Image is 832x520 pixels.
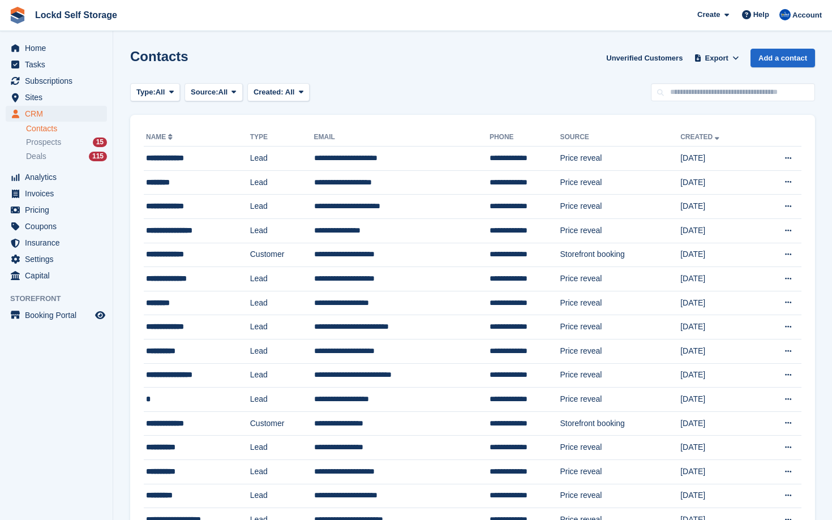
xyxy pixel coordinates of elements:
td: Price reveal [560,267,680,291]
span: Home [25,40,93,56]
td: [DATE] [680,436,757,460]
td: Lead [250,459,314,484]
td: Lead [250,388,314,412]
td: Lead [250,339,314,363]
span: Type: [136,87,156,98]
td: [DATE] [680,291,757,315]
td: Price reveal [560,436,680,460]
td: [DATE] [680,363,757,388]
span: All [156,87,165,98]
span: Analytics [25,169,93,185]
span: Created: [254,88,284,96]
a: menu [6,57,107,72]
td: Lead [250,218,314,243]
td: [DATE] [680,170,757,195]
span: Sites [25,89,93,105]
a: Prospects 15 [26,136,107,148]
span: Booking Portal [25,307,93,323]
td: Price reveal [560,218,680,243]
td: [DATE] [680,195,757,219]
td: [DATE] [680,315,757,339]
td: [DATE] [680,388,757,412]
th: Phone [490,128,560,147]
img: Jonny Bleach [779,9,791,20]
a: menu [6,251,107,267]
td: [DATE] [680,484,757,508]
span: Source: [191,87,218,98]
a: Add a contact [750,49,815,67]
span: Tasks [25,57,93,72]
td: Price reveal [560,388,680,412]
td: Price reveal [560,363,680,388]
img: stora-icon-8386f47178a22dfd0bd8f6a31ec36ba5ce8667c1dd55bd0f319d3a0aa187defe.svg [9,7,26,24]
span: All [218,87,228,98]
td: Lead [250,267,314,291]
a: Preview store [93,308,107,322]
td: Lead [250,363,314,388]
a: menu [6,218,107,234]
td: [DATE] [680,147,757,171]
a: Unverified Customers [602,49,687,67]
div: 15 [93,137,107,147]
span: Settings [25,251,93,267]
td: Price reveal [560,339,680,363]
td: Lead [250,147,314,171]
a: Deals 115 [26,151,107,162]
span: CRM [25,106,93,122]
td: Lead [250,484,314,508]
span: Prospects [26,137,61,148]
span: Capital [25,268,93,283]
button: Created: All [247,83,310,102]
td: Lead [250,315,314,339]
span: Deals [26,151,46,162]
td: Price reveal [560,195,680,219]
span: Pricing [25,202,93,218]
a: menu [6,169,107,185]
a: menu [6,235,107,251]
td: Price reveal [560,484,680,508]
a: menu [6,40,107,56]
div: 115 [89,152,107,161]
span: Coupons [25,218,93,234]
td: Lead [250,436,314,460]
span: Export [705,53,728,64]
span: Invoices [25,186,93,201]
td: [DATE] [680,267,757,291]
td: Customer [250,411,314,436]
a: menu [6,73,107,89]
td: [DATE] [680,339,757,363]
td: [DATE] [680,459,757,484]
button: Type: All [130,83,180,102]
span: Storefront [10,293,113,304]
td: Lead [250,291,314,315]
a: menu [6,268,107,283]
td: Storefront booking [560,411,680,436]
a: Lockd Self Storage [31,6,122,24]
td: Customer [250,243,314,267]
td: [DATE] [680,218,757,243]
h1: Contacts [130,49,188,64]
a: Name [146,133,175,141]
td: Lead [250,170,314,195]
a: menu [6,106,107,122]
td: Price reveal [560,147,680,171]
th: Email [314,128,490,147]
span: Subscriptions [25,73,93,89]
td: Price reveal [560,291,680,315]
th: Type [250,128,314,147]
th: Source [560,128,680,147]
a: menu [6,186,107,201]
td: Price reveal [560,170,680,195]
button: Source: All [185,83,243,102]
a: Contacts [26,123,107,134]
td: Storefront booking [560,243,680,267]
span: Create [697,9,720,20]
a: menu [6,89,107,105]
td: Price reveal [560,459,680,484]
td: Lead [250,195,314,219]
span: Account [792,10,822,21]
td: [DATE] [680,243,757,267]
button: Export [692,49,741,67]
a: menu [6,202,107,218]
a: Created [680,133,722,141]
